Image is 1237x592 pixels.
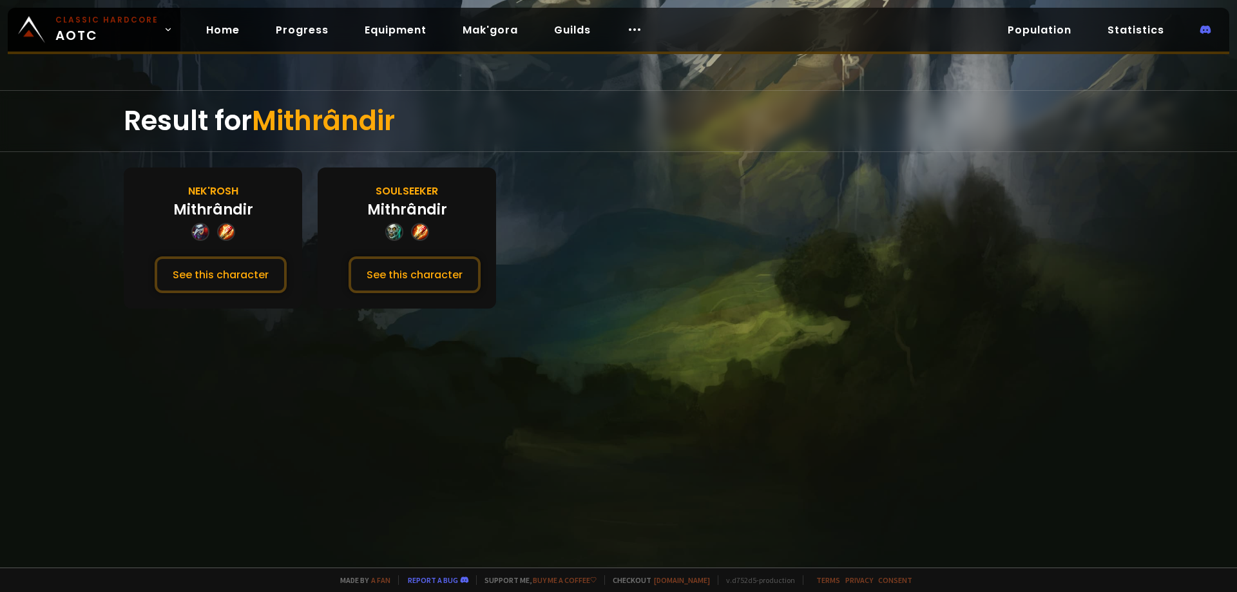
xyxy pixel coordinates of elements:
[1097,17,1175,43] a: Statistics
[354,17,437,43] a: Equipment
[367,199,447,220] div: Mithrândir
[408,575,458,585] a: Report a bug
[544,17,601,43] a: Guilds
[997,17,1082,43] a: Population
[55,14,158,26] small: Classic Hardcore
[252,102,395,140] span: Mithrândir
[188,183,238,199] div: Nek'Rosh
[878,575,912,585] a: Consent
[155,256,287,293] button: See this character
[654,575,710,585] a: [DOMAIN_NAME]
[476,575,597,585] span: Support me,
[8,8,180,52] a: Classic HardcoreAOTC
[533,575,597,585] a: Buy me a coffee
[452,17,528,43] a: Mak'gora
[196,17,250,43] a: Home
[332,575,390,585] span: Made by
[816,575,840,585] a: Terms
[845,575,873,585] a: Privacy
[173,199,253,220] div: Mithrândir
[376,183,438,199] div: Soulseeker
[55,14,158,45] span: AOTC
[349,256,481,293] button: See this character
[265,17,339,43] a: Progress
[371,575,390,585] a: a fan
[604,575,710,585] span: Checkout
[718,575,795,585] span: v. d752d5 - production
[124,91,1113,151] div: Result for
